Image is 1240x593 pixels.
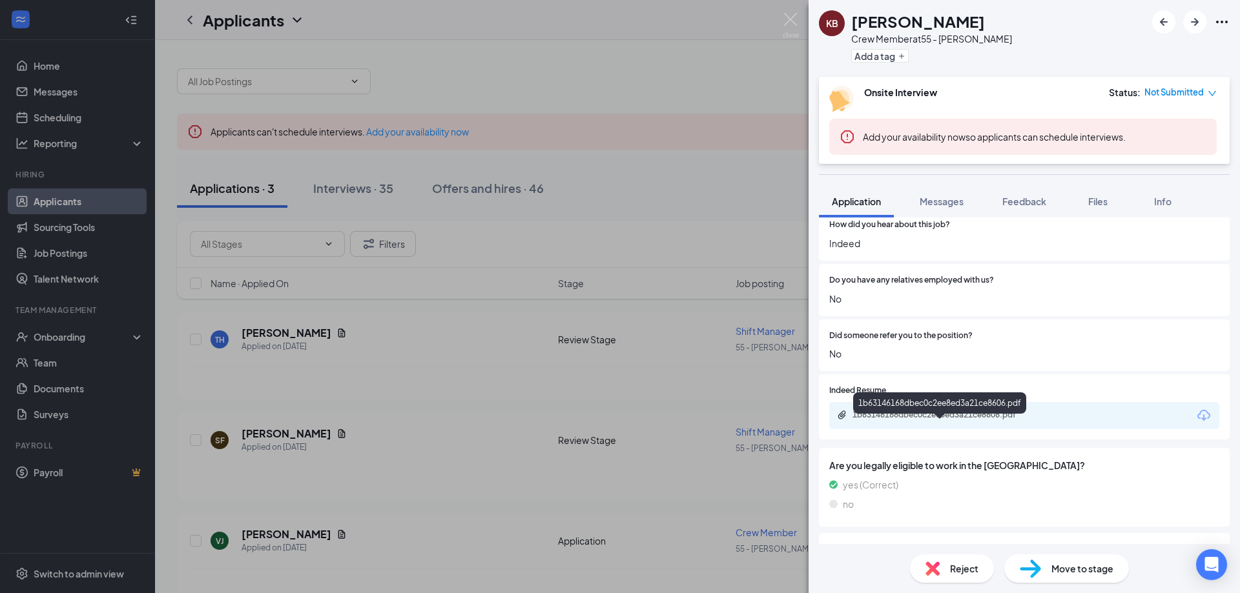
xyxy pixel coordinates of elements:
[1196,408,1212,423] svg: Download
[1002,196,1046,207] span: Feedback
[950,561,978,576] span: Reject
[829,219,950,231] span: How did you hear about this job?
[851,49,909,63] button: PlusAdd a tag
[837,410,1046,422] a: Paperclip1b63146168dbec0c2ee8ed3a21ce8606.pdf
[843,477,898,492] span: yes (Correct)
[840,129,855,145] svg: Error
[1051,561,1113,576] span: Move to stage
[1214,14,1230,30] svg: Ellipses
[851,32,1012,45] div: Crew Member at 55 - [PERSON_NAME]
[829,274,994,286] span: Do you have any relatives employed with us?
[829,347,1219,361] span: No
[1208,89,1217,98] span: down
[1154,196,1172,207] span: Info
[1088,196,1108,207] span: Files
[852,410,1033,420] div: 1b63146168dbec0c2ee8ed3a21ce8606.pdf
[1152,10,1175,34] button: ArrowLeftNew
[829,385,886,397] span: Indeed Resume
[851,10,985,32] h1: [PERSON_NAME]
[863,130,966,143] button: Add your availability now
[853,392,1026,414] div: 1b63146168dbec0c2ee8ed3a21ce8606.pdf
[864,86,937,98] b: Onsite Interview
[829,458,1219,472] span: Are you legally eligible to work in the [GEOGRAPHIC_DATA]?
[826,17,838,30] div: KB
[829,330,973,342] span: Did someone refer you to the position?
[1183,10,1206,34] button: ArrowRight
[1196,549,1227,580] div: Open Intercom Messenger
[843,497,854,511] span: no
[829,292,1219,306] span: No
[1109,86,1141,99] div: Status :
[1187,14,1203,30] svg: ArrowRight
[1144,86,1204,99] span: Not Submitted
[829,236,1219,250] span: Indeed
[863,131,1126,143] span: so applicants can schedule interviews.
[832,196,881,207] span: Application
[837,410,847,420] svg: Paperclip
[1156,14,1172,30] svg: ArrowLeftNew
[920,196,964,207] span: Messages
[829,543,1219,558] span: Are you at least 16 years of age?
[898,52,905,60] svg: Plus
